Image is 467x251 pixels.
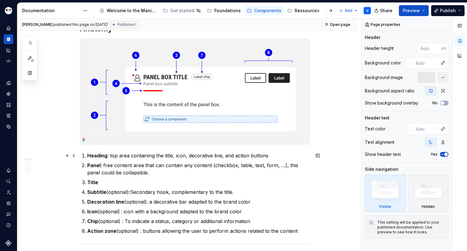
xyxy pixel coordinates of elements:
p: (optional): a decorative bar adapted to the brand color [87,198,310,205]
strong: Action zone [87,228,116,234]
div: Visible [379,204,391,209]
p: (optional) : buttons allowing the user to perform actions related to the content [87,227,310,235]
a: Welcome to the Manitou and [PERSON_NAME] Design System [97,6,159,15]
div: published this page on [DATE] [54,22,108,27]
img: e5cfe62c-2ffb-4aae-a2e8-6f19d60e01f1.png [5,7,12,14]
svg: Supernova Logo [5,240,12,246]
a: Design tokens [4,78,13,88]
a: Get started [161,6,203,15]
div: Header text [365,115,389,121]
a: Foundations [205,6,243,15]
strong: Icon [87,208,98,215]
button: Contact support [4,209,13,219]
span: Publish [440,8,456,14]
strong: Heading [87,153,107,159]
div: Ressources [295,8,320,14]
button: Publish [431,5,465,16]
span: Published [117,22,135,27]
a: Ressources [285,6,322,15]
button: Search ⌘K [4,177,13,186]
div: Hidden [422,204,435,209]
a: Components [244,6,284,15]
span: Preview [403,8,420,14]
p: : free content area that can contain any content (checkbox, table, text, form, …), this panel cou... [87,162,310,176]
div: Hidden [408,175,449,212]
p: (optional) : icon with a background adapted to the brand color [87,208,310,215]
button: Add [337,6,360,15]
span: 9 [30,58,35,63]
div: Background color [365,60,401,66]
div: Show background overlay [365,100,418,106]
strong: : [129,189,130,195]
a: Assets [4,100,13,110]
button: Notifications [4,166,13,175]
input: Auto [413,123,438,134]
a: Open page [322,20,353,29]
a: Analytics [4,45,13,55]
div: Side navigation [365,166,398,172]
div: Text color [365,126,386,132]
div: Visible [365,175,406,212]
a: Data sources [4,122,13,132]
div: Header [365,34,380,40]
span: Share [380,8,393,14]
button: Preview [399,5,429,16]
a: Storybook stories [4,111,13,121]
strong: Panel [87,162,101,168]
a: Invite team [4,187,13,197]
div: Documentation [22,8,80,14]
span: [PERSON_NAME] [22,22,53,27]
span: Open page [330,22,350,27]
img: 06409f04-c972-418f-8238-7770fa621236.png [80,39,310,144]
strong: Chip [87,218,98,224]
a: Home [4,23,13,33]
strong: Decoration line [87,199,124,205]
a: Settings [4,198,13,208]
p: (optional) : To indicate a status, category or additional information [87,218,310,225]
span: Add [345,8,352,13]
label: No [432,101,438,105]
div: Get started [170,8,194,14]
div: Welcome to the Manitou and [PERSON_NAME] Design System [107,8,157,14]
input: Auto [418,43,441,54]
input: Auto [413,57,438,68]
strong: Title [87,179,98,185]
div: Foundations [214,8,241,14]
a: Components [4,89,13,99]
a: Code automation [4,56,13,66]
label: Yes [431,152,438,157]
strong: Subtitle [87,189,106,195]
div: Background image [365,74,403,81]
p: (optional) Secondary hook, complementary to the title. [87,188,310,196]
div: This setting will be applied to your published documentation. Use preview to see how it looks. [377,220,445,235]
button: Share [371,5,396,16]
div: Page tree [97,5,336,17]
div: Text alignment [365,139,394,145]
p: px [441,46,446,51]
a: Documentation [4,34,13,44]
div: Components [254,8,281,14]
div: Background aspect ratio [365,88,414,94]
div: V [366,8,368,13]
p: : top area containing the title, icon, decorative line, and action buttons [87,152,310,159]
div: Header height [365,45,394,51]
div: Show header text [365,151,401,157]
